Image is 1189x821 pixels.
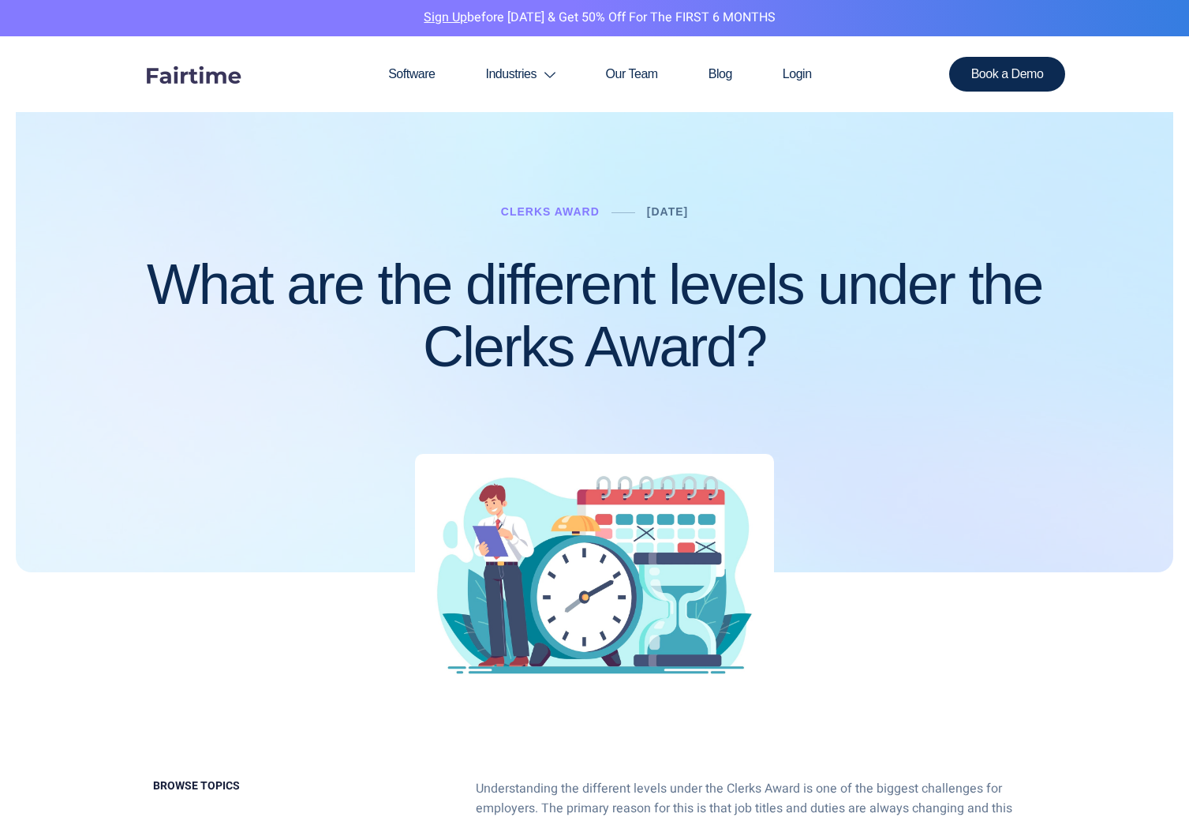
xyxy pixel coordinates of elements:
a: Login [757,36,837,112]
p: before [DATE] & Get 50% Off for the FIRST 6 MONTHS [12,8,1188,28]
a: Blog [683,36,757,112]
a: Industries [460,36,580,112]
iframe: SalesIQ Chatwindow [877,286,1185,809]
a: [DATE] [647,205,688,218]
a: Book a Demo [949,57,1066,92]
h1: What are the different levels under the Clerks Award? [129,253,1060,378]
a: Clerks Award [501,205,600,218]
img: Clerks Award employee [415,454,774,693]
span: Book a Demo [971,68,1044,81]
a: Software [363,36,460,112]
a: Our Team [581,36,683,112]
a: Sign Up [424,8,467,27]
